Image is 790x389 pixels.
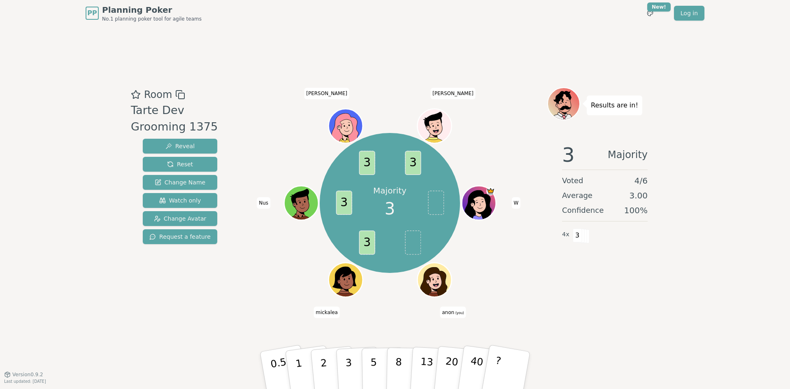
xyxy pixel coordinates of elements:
button: Watch only [143,193,217,208]
a: PPPlanning PokerNo.1 planning poker tool for agile teams [86,4,202,22]
p: Majority [373,185,407,196]
button: Reset [143,157,217,172]
span: 3 [336,191,352,215]
button: Change Avatar [143,211,217,226]
span: Voted [562,175,583,186]
span: Last updated: [DATE] [4,379,46,384]
span: Planning Poker [102,4,202,16]
span: 3 [385,196,395,221]
span: Watch only [159,196,201,205]
a: Log in [674,6,704,21]
div: New! [647,2,671,12]
span: Change Name [155,178,205,186]
button: Reveal [143,139,217,154]
span: 3 [573,228,582,242]
button: Add as favourite [131,87,141,102]
span: 100 % [624,205,648,216]
span: Click to change your name [304,88,349,99]
span: Click to change your name [257,197,270,209]
span: W is the host [486,187,495,196]
span: Reset [167,160,193,168]
span: Change Avatar [154,214,207,223]
span: 3 [359,231,375,255]
span: Click to change your name [430,88,476,99]
span: Majority [608,145,648,165]
span: 3 [405,151,421,175]
span: Click to change your name [314,306,340,318]
span: 3 [359,151,375,175]
span: Version 0.9.2 [12,371,43,378]
button: Version0.9.2 [4,371,43,378]
span: Click to change your name [511,197,520,209]
span: No.1 planning poker tool for agile teams [102,16,202,22]
button: Change Name [143,175,217,190]
span: (you) [454,311,464,314]
span: Confidence [562,205,604,216]
span: Click to change your name [440,306,466,318]
span: Average [562,190,592,201]
span: Reveal [165,142,195,150]
span: 4 x [562,230,569,239]
span: PP [87,8,97,18]
span: Request a feature [149,233,211,241]
span: 3 [562,145,575,165]
div: Tarte Dev Grooming 1375 [131,102,232,136]
button: Click to change your avatar [418,264,450,296]
button: New! [643,6,658,21]
span: Room [144,87,172,102]
span: 3.00 [629,190,648,201]
span: 4 / 6 [634,175,648,186]
button: Request a feature [143,229,217,244]
p: Results are in! [591,100,638,111]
